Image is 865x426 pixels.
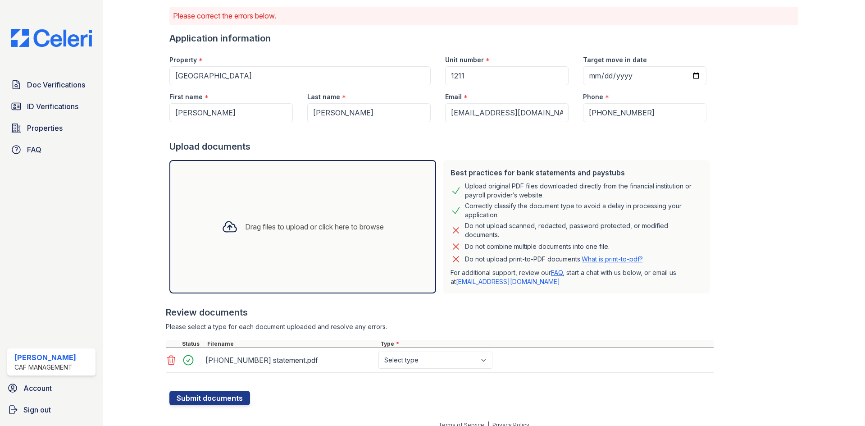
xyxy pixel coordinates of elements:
div: [PERSON_NAME] [14,352,76,363]
div: [PHONE_NUMBER] statement.pdf [205,353,375,367]
div: Review documents [166,306,714,319]
div: Correctly classify the document type to avoid a delay in processing your application. [465,202,703,220]
p: Do not upload print-to-PDF documents. [465,255,643,264]
div: Do not combine multiple documents into one file. [465,241,610,252]
a: FAQ [7,141,96,159]
div: CAF Management [14,363,76,372]
a: Account [4,379,99,397]
label: Unit number [445,55,484,64]
p: For additional support, review our , start a chat with us below, or email us at [451,268,703,286]
div: Filename [205,340,378,348]
a: Properties [7,119,96,137]
a: Doc Verifications [7,76,96,94]
label: Email [445,92,462,101]
div: Drag files to upload or click here to browse [245,221,384,232]
a: What is print-to-pdf? [582,255,643,263]
span: Properties [27,123,63,133]
button: Submit documents [169,391,250,405]
span: Sign out [23,404,51,415]
img: CE_Logo_Blue-a8612792a0a2168367f1c8372b55b34899dd931a85d93a1a3d3e32e68fde9ad4.png [4,29,99,47]
a: ID Verifications [7,97,96,115]
div: Do not upload scanned, redacted, password protected, or modified documents. [465,221,703,239]
div: Upload documents [169,140,714,153]
label: Last name [307,92,340,101]
div: Application information [169,32,714,45]
span: Doc Verifications [27,79,85,90]
div: Type [378,340,714,348]
div: Status [180,340,205,348]
span: ID Verifications [27,101,78,112]
div: Best practices for bank statements and paystubs [451,167,703,178]
span: FAQ [27,144,41,155]
label: Phone [583,92,603,101]
label: Target move in date [583,55,647,64]
label: First name [169,92,203,101]
div: Please select a type for each document uploaded and resolve any errors. [166,322,714,331]
div: Upload original PDF files downloaded directly from the financial institution or payroll provider’... [465,182,703,200]
a: Sign out [4,401,99,419]
a: [EMAIL_ADDRESS][DOMAIN_NAME] [456,278,560,285]
p: Please correct the errors below. [173,10,795,21]
span: Account [23,383,52,394]
a: FAQ [551,269,563,276]
label: Property [169,55,197,64]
